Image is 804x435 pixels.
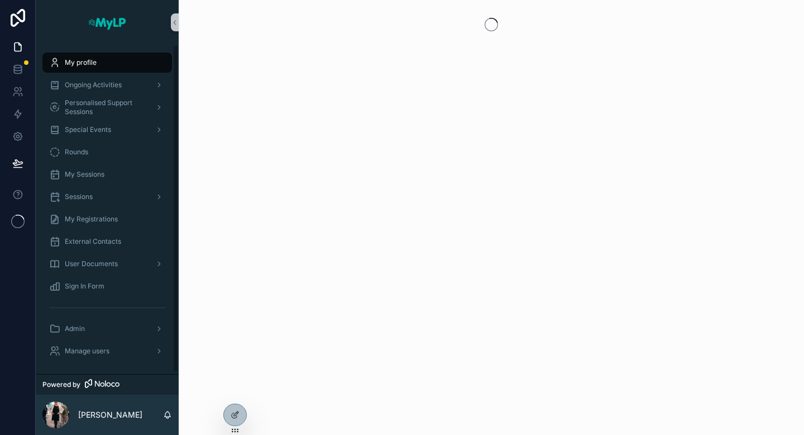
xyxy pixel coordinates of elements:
span: User Documents [65,259,118,268]
a: Personalised Support Sessions [42,97,172,117]
a: Sign In Form [42,276,172,296]
div: scrollable content [36,45,179,374]
img: App logo [88,13,127,31]
a: Manage users [42,341,172,361]
span: Personalised Support Sessions [65,98,146,116]
span: My Sessions [65,170,104,179]
span: Admin [65,324,85,333]
a: Special Events [42,120,172,140]
a: My Registrations [42,209,172,229]
span: Manage users [65,347,109,356]
span: My profile [65,58,97,67]
span: Sign In Form [65,282,104,291]
a: My Sessions [42,164,172,185]
a: Rounds [42,142,172,162]
span: External Contacts [65,237,121,246]
span: Ongoing Activities [65,81,122,89]
a: Ongoing Activities [42,75,172,95]
a: Powered by [36,374,179,395]
a: User Documents [42,254,172,274]
p: [PERSON_NAME] [78,409,142,420]
a: My profile [42,53,172,73]
a: Sessions [42,187,172,207]
span: My Registrations [65,215,118,224]
span: Special Events [65,125,111,134]
span: Sessions [65,192,93,201]
a: Admin [42,319,172,339]
a: External Contacts [42,231,172,252]
span: Rounds [65,148,88,157]
span: Powered by [42,380,80,389]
